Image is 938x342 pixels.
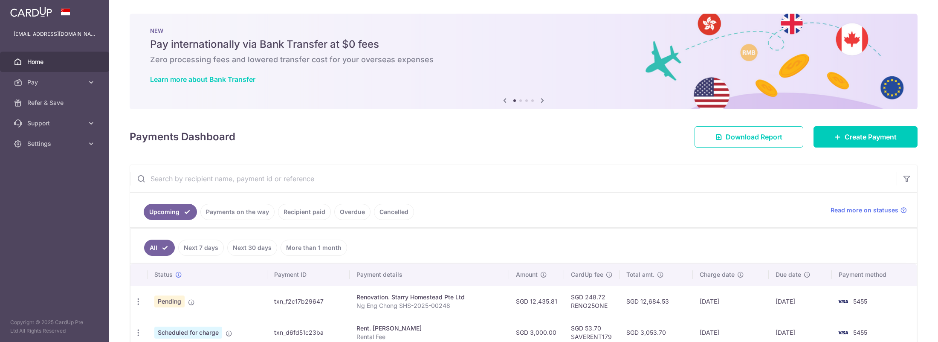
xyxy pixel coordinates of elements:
[14,30,96,38] p: [EMAIL_ADDRESS][DOMAIN_NAME]
[27,119,84,128] span: Support
[834,296,851,307] img: Bank Card
[356,324,502,333] div: Rent. [PERSON_NAME]
[695,126,803,148] a: Download Report
[356,301,502,310] p: Ng Eng Chong SHS-2025-00248
[130,129,235,145] h4: Payments Dashboard
[278,204,331,220] a: Recipient paid
[832,264,917,286] th: Payment method
[27,58,84,66] span: Home
[130,165,897,192] input: Search by recipient name, payment id or reference
[267,286,350,317] td: txn_f2c17b29647
[150,75,255,84] a: Learn more about Bank Transfer
[27,99,84,107] span: Refer & Save
[516,270,538,279] span: Amount
[154,327,222,339] span: Scheduled for charge
[150,38,897,51] h5: Pay internationally via Bank Transfer at $0 fees
[769,286,832,317] td: [DATE]
[227,240,277,256] a: Next 30 days
[200,204,275,220] a: Payments on the way
[27,139,84,148] span: Settings
[853,298,867,305] span: 5455
[130,14,918,109] img: Bank transfer banner
[350,264,509,286] th: Payment details
[154,296,185,307] span: Pending
[831,206,907,214] a: Read more on statuses
[834,328,851,338] img: Bank Card
[356,293,502,301] div: Renovation. Starry Homestead Pte Ltd
[571,270,603,279] span: CardUp fee
[831,206,898,214] span: Read more on statuses
[726,132,782,142] span: Download Report
[10,7,52,17] img: CardUp
[267,264,350,286] th: Payment ID
[374,204,414,220] a: Cancelled
[776,270,801,279] span: Due date
[150,55,897,65] h6: Zero processing fees and lowered transfer cost for your overseas expenses
[700,270,735,279] span: Charge date
[845,132,897,142] span: Create Payment
[154,270,173,279] span: Status
[509,286,564,317] td: SGD 12,435.81
[144,204,197,220] a: Upcoming
[693,286,769,317] td: [DATE]
[853,329,867,336] span: 5455
[178,240,224,256] a: Next 7 days
[281,240,347,256] a: More than 1 month
[150,27,897,34] p: NEW
[620,286,693,317] td: SGD 12,684.53
[814,126,918,148] a: Create Payment
[334,204,371,220] a: Overdue
[27,78,84,87] span: Pay
[564,286,620,317] td: SGD 248.72 RENO25ONE
[144,240,175,256] a: All
[626,270,654,279] span: Total amt.
[356,333,502,341] p: Rental Fee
